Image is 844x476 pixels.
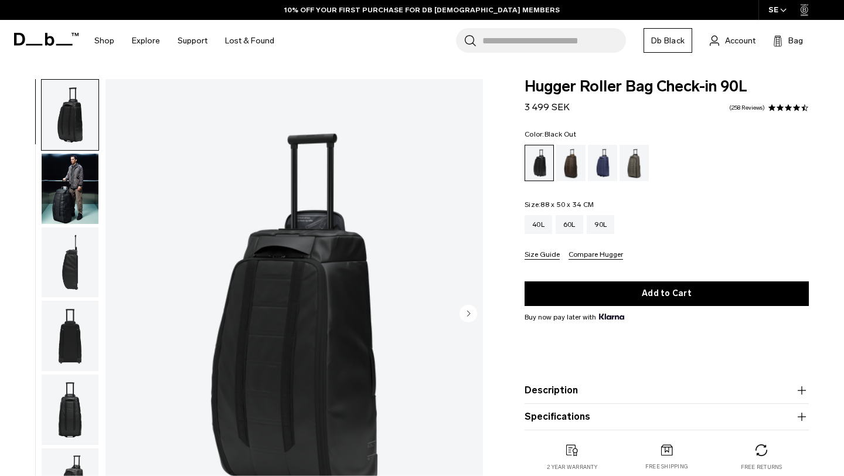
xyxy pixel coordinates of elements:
a: 90L [587,215,615,234]
a: Support [178,20,207,62]
button: Hugger Roller Bag Check-in 90L Black Out [41,79,99,151]
img: Hugger Roller Bag Check-in 90L Black Out [42,154,98,224]
a: Espresso [556,145,586,181]
p: Free shipping [645,463,688,471]
a: Account [710,33,755,47]
a: Shop [94,20,114,62]
button: Specifications [525,410,809,424]
p: 2 year warranty [547,463,597,471]
a: Lost & Found [225,20,274,62]
span: Buy now pay later with [525,312,624,322]
button: Hugger Roller Bag Check-in 90L Black Out [41,153,99,225]
button: Size Guide [525,251,560,260]
button: Description [525,383,809,397]
a: Black Out [525,145,554,181]
span: Account [725,35,755,47]
legend: Size: [525,201,594,208]
img: Hugger Roller Bag Check-in 90L Black Out [42,301,98,371]
button: Bag [773,33,803,47]
a: Db Black [644,28,692,53]
a: 10% OFF YOUR FIRST PURCHASE FOR DB [DEMOGRAPHIC_DATA] MEMBERS [284,5,560,15]
span: Hugger Roller Bag Check-in 90L [525,79,809,94]
a: Forest Green [620,145,649,181]
button: Compare Hugger [569,251,623,260]
img: Hugger Roller Bag Check-in 90L Black Out [42,375,98,445]
a: 258 reviews [729,105,765,111]
a: Explore [132,20,160,62]
a: 60L [556,215,583,234]
button: Add to Cart [525,281,809,306]
legend: Color: [525,131,576,138]
span: 88 x 50 x 34 CM [540,200,594,209]
span: Black Out [544,130,576,138]
img: Hugger Roller Bag Check-in 90L Black Out [42,227,98,298]
nav: Main Navigation [86,20,283,62]
span: Bag [788,35,803,47]
button: Next slide [460,305,477,325]
span: 3 499 SEK [525,101,570,113]
button: Hugger Roller Bag Check-in 90L Black Out [41,227,99,298]
button: Hugger Roller Bag Check-in 90L Black Out [41,300,99,372]
img: {"height" => 20, "alt" => "Klarna"} [599,314,624,319]
a: Blue Hour [588,145,617,181]
button: Hugger Roller Bag Check-in 90L Black Out [41,374,99,446]
a: 40L [525,215,552,234]
p: Free returns [741,463,782,471]
img: Hugger Roller Bag Check-in 90L Black Out [42,80,98,150]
